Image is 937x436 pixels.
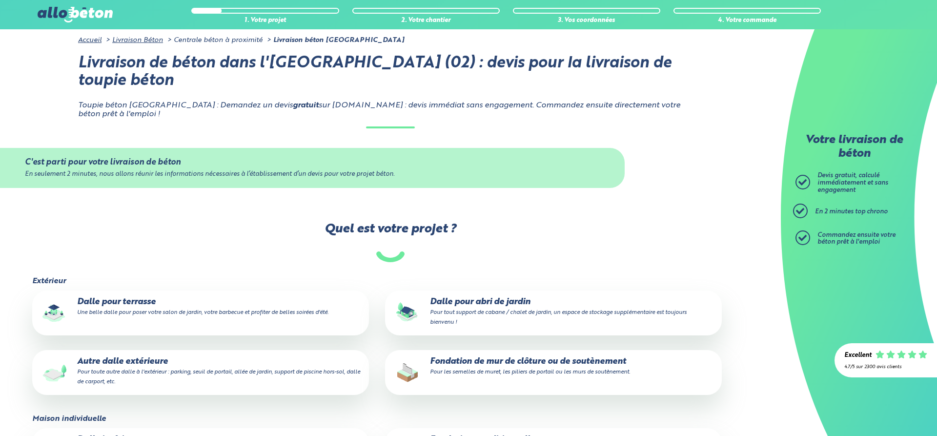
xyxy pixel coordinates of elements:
div: 1. Votre projet [191,17,339,24]
p: Dalle pour abri de jardin [392,297,715,327]
p: Fondation de mur de clôture ou de soutènement [392,357,715,376]
iframe: Help widget launcher [850,398,926,425]
strong: gratuit [293,102,319,109]
p: Toupie béton [GEOGRAPHIC_DATA] : Demandez un devis sur [DOMAIN_NAME] : devis immédiat sans engage... [78,101,703,119]
legend: Extérieur [32,277,66,286]
img: final_use.values.garden_shed [392,297,423,329]
small: Pour les semelles de muret, les piliers de portail ou les murs de soutènement. [430,369,630,375]
div: 3. Vos coordonnées [513,17,660,24]
div: C'est parti pour votre livraison de béton [25,158,600,167]
small: Une belle dalle pour poser votre salon de jardin, votre barbecue et profiter de belles soirées d'... [77,310,328,315]
small: Pour toute autre dalle à l'extérieur : parking, seuil de portail, allée de jardin, support de pis... [77,369,360,385]
small: Pour tout support de cabane / chalet de jardin, un espace de stockage supplémentaire est toujours... [430,310,687,325]
a: Accueil [78,37,102,43]
p: Autre dalle extérieure [39,357,362,387]
img: allobéton [38,7,113,22]
legend: Maison individuelle [32,415,106,423]
h1: Livraison de béton dans l'[GEOGRAPHIC_DATA] (02) : devis pour la livraison de toupie béton [78,55,703,91]
label: Quel est votre projet ? [31,222,750,262]
div: 2. Votre chantier [352,17,500,24]
img: final_use.values.terrace [39,297,70,329]
p: Dalle pour terrasse [39,297,362,317]
img: final_use.values.closing_wall_fundation [392,357,423,388]
img: final_use.values.outside_slab [39,357,70,388]
a: Livraison Béton [112,37,163,43]
li: Livraison béton [GEOGRAPHIC_DATA] [265,36,404,44]
div: 4. Votre commande [673,17,821,24]
li: Centrale béton à proximité [165,36,263,44]
div: En seulement 2 minutes, nous allons réunir les informations nécessaires à l’établissement d’un de... [25,171,600,178]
